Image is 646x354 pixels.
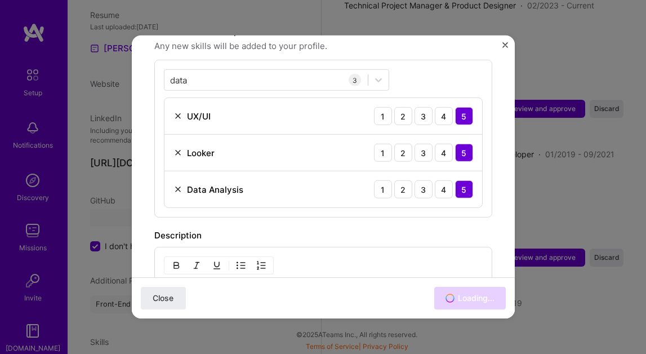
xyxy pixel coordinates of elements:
[141,287,186,309] button: Close
[415,180,433,198] div: 3
[455,144,473,162] div: 5
[374,144,392,162] div: 1
[394,144,412,162] div: 2
[173,112,182,121] img: Remove
[212,261,221,270] img: Underline
[154,39,492,53] span: Any new skills will be added to your profile.
[173,148,182,157] img: Remove
[374,107,392,125] div: 1
[455,107,473,125] div: 5
[237,261,246,270] img: UL
[415,144,433,162] div: 3
[435,180,453,198] div: 4
[435,107,453,125] div: 4
[154,25,492,38] label: Skills used — Add up to 12 skills
[455,180,473,198] div: 5
[349,74,361,86] div: 3
[172,261,181,270] img: Bold
[394,180,412,198] div: 2
[153,293,173,304] span: Close
[374,180,392,198] div: 1
[257,261,266,270] img: OL
[192,261,201,270] img: Italic
[173,185,182,194] img: Remove
[154,230,202,241] label: Description
[394,107,412,125] div: 2
[415,107,433,125] div: 3
[187,147,215,158] div: Looker
[435,144,453,162] div: 4
[502,42,508,54] button: Close
[187,110,211,122] div: UX/UI
[187,183,243,195] div: Data Analysis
